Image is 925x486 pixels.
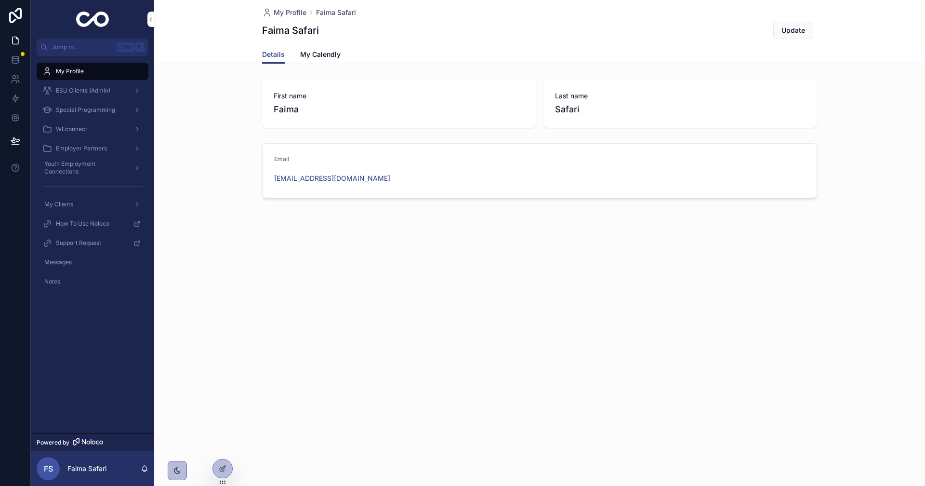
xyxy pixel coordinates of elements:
[117,42,134,52] span: Ctrl
[37,39,148,56] button: Jump to...CtrlK
[136,43,144,51] span: K
[37,121,148,138] a: WEconnect
[76,12,109,27] img: App logo
[274,174,390,183] a: [EMAIL_ADDRESS][DOMAIN_NAME]
[37,82,148,99] a: ESU Clients (Admin)
[44,463,53,474] span: FS
[44,278,60,285] span: Notes
[274,155,289,162] span: Email
[56,239,101,247] span: Support Request
[37,101,148,119] a: Special Programming
[67,464,106,473] p: Faima Safari
[37,196,148,213] a: My Clients
[555,103,806,116] span: Safari
[262,24,319,37] h1: Faima Safari
[31,56,154,303] div: scrollable content
[555,91,806,101] span: Last name
[56,106,115,114] span: Special Programming
[300,50,341,59] span: My Calendly
[56,125,87,133] span: WEconnect
[37,439,69,446] span: Powered by
[56,87,110,94] span: ESU Clients (Admin)
[31,433,154,451] a: Powered by
[262,50,285,59] span: Details
[274,91,524,101] span: First name
[37,140,148,157] a: Employer Partners
[44,258,72,266] span: Messages
[274,103,524,116] span: Faima
[44,160,126,175] span: Youth Employment Connections
[262,8,306,17] a: My Profile
[773,22,813,39] button: Update
[37,234,148,252] a: Support Request
[300,46,341,65] a: My Calendly
[37,215,148,232] a: How To Use Noloco
[56,145,107,152] span: Employer Partners
[274,8,306,17] span: My Profile
[44,201,73,208] span: My Clients
[37,254,148,271] a: Messages
[52,43,113,51] span: Jump to...
[56,220,109,228] span: How To Use Noloco
[56,67,84,75] span: My Profile
[781,26,805,35] span: Update
[37,63,148,80] a: My Profile
[37,273,148,290] a: Notes
[262,46,285,64] a: Details
[37,159,148,176] a: Youth Employment Connections
[316,8,356,17] a: Faima Safari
